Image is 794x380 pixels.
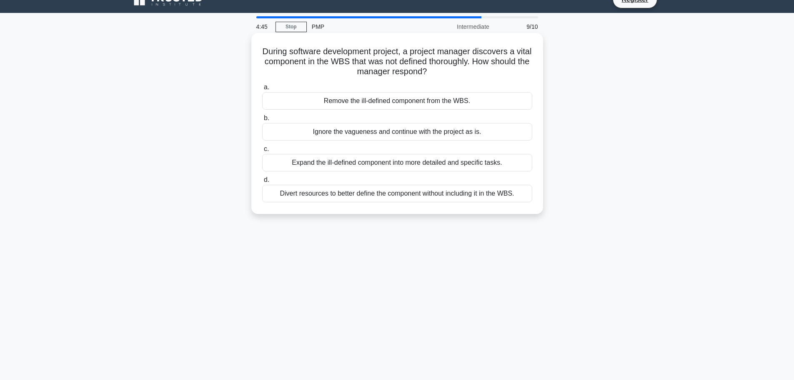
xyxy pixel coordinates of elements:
div: Intermediate [421,18,494,35]
div: Divert resources to better define the component without including it in the WBS. [262,185,532,202]
div: Ignore the vagueness and continue with the project as is. [262,123,532,141]
span: d. [264,176,269,183]
div: 4:45 [251,18,276,35]
a: Stop [276,22,307,32]
h5: During software development project, a project manager discovers a vital component in the WBS tha... [261,46,533,77]
div: Remove the ill-defined component from the WBS. [262,92,532,110]
span: c. [264,145,269,152]
div: Expand the ill-defined component into more detailed and specific tasks. [262,154,532,171]
div: PMP [307,18,421,35]
span: a. [264,83,269,91]
div: 9/10 [494,18,543,35]
span: b. [264,114,269,121]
